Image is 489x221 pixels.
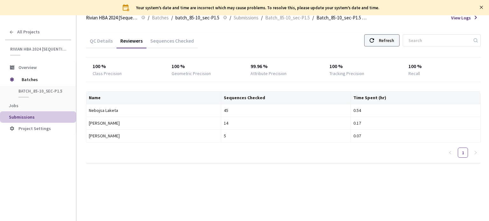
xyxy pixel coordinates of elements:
div: 45 [224,107,348,114]
div: Recall [408,70,420,77]
span: Submissions [234,14,259,22]
button: close [479,4,483,11]
a: 1 [458,148,468,157]
span: Rivian HBA 2024 [Sequential] [10,46,67,52]
span: Batch_85-10_sec-P1.5 [265,14,310,22]
li: / [148,14,149,22]
a: Batch_85-10_sec-P1.5 [264,14,311,21]
a: Submissions [232,14,260,21]
span: All Projects [17,29,40,35]
div: 0.17 [353,120,478,127]
div: [PERSON_NAME] [89,132,218,139]
li: / [261,14,263,22]
span: batch_85-10_sec-P1.5 [175,14,219,22]
span: View Logs [451,15,471,21]
th: Time Spent (hr) [351,92,481,104]
span: left [448,151,452,155]
li: / [230,14,231,22]
span: close [479,5,483,9]
div: Class Precision [93,70,122,77]
div: 100 % [330,63,395,70]
div: Attribute Precision [251,70,287,77]
li: Previous Page [445,148,455,158]
div: 100 % [172,63,237,70]
div: Geometric Precision [172,70,211,77]
div: 100 % [93,63,159,70]
div: Tracking Precision [330,70,364,77]
span: Submissions [9,114,35,120]
div: Your system’s date and time are incorrect which may cause problems. To resolve this, please updat... [136,5,379,10]
div: Sequences Checked [146,38,198,48]
span: Batches [152,14,169,22]
span: Batches [22,73,65,86]
div: Refresh [379,35,394,46]
div: 0.07 [353,132,478,139]
div: 0.54 [353,107,478,114]
button: right [471,148,481,158]
span: Rivian HBA 2024 [Sequential] [86,14,138,22]
li: / [171,14,173,22]
div: 14 [224,120,348,127]
button: left [445,148,455,158]
li: Next Page [471,148,481,158]
div: 5 [224,132,348,139]
span: batch_85-10_sec-P1.5 [18,88,66,94]
span: Jobs [9,103,18,108]
div: Nebojsa Laketa [89,107,218,114]
th: Name [86,92,221,104]
span: Project Settings [18,126,51,131]
div: 99.96 % [251,63,316,70]
li: / [312,14,314,22]
div: 100 % [408,63,474,70]
div: [PERSON_NAME] [89,120,218,127]
div: QC Details [86,38,117,48]
span: Overview [18,65,37,70]
th: Sequences Checked [221,92,351,104]
input: Search [405,35,472,46]
span: right [474,151,478,155]
div: Reviewers [117,38,146,48]
span: Batch_85-10_sec-P1.5 QC - [DATE] [316,14,368,22]
a: Batches [151,14,170,21]
img: svg+xml;base64,PHN2ZyB3aWR0aD0iMjQiIGhlaWdodD0iMjQiIHZpZXdCb3g9IjAgMCAyNCAyNCIgZmlsbD0ibm9uZSIgeG... [122,4,130,11]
